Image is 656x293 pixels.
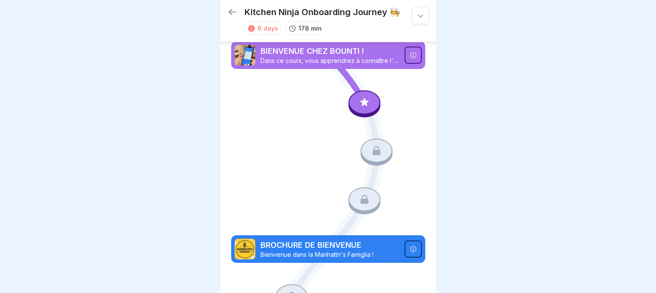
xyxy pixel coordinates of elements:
img: hm1d8mjyoy3ei8rvq6pjap3c.png [235,45,255,65]
img: o6stutclj8fenf9my2o1qei2.png [235,239,255,259]
p: Bienvenue dans la Manhattn's Famiglia ! [261,251,399,259]
p: Kitchen Ninja Onboarding Journey 🧑‍🍳 [245,7,400,17]
p: BIENVENUE CHEZ BOUNTI ! [261,46,399,57]
p: Dans ce cours, vous apprendrez à connaître l'application Bounti. [261,57,399,65]
div: 6 days [257,24,278,33]
p: BROCHURE DE BIENVENUE [261,240,399,251]
p: 178 min [298,24,322,33]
